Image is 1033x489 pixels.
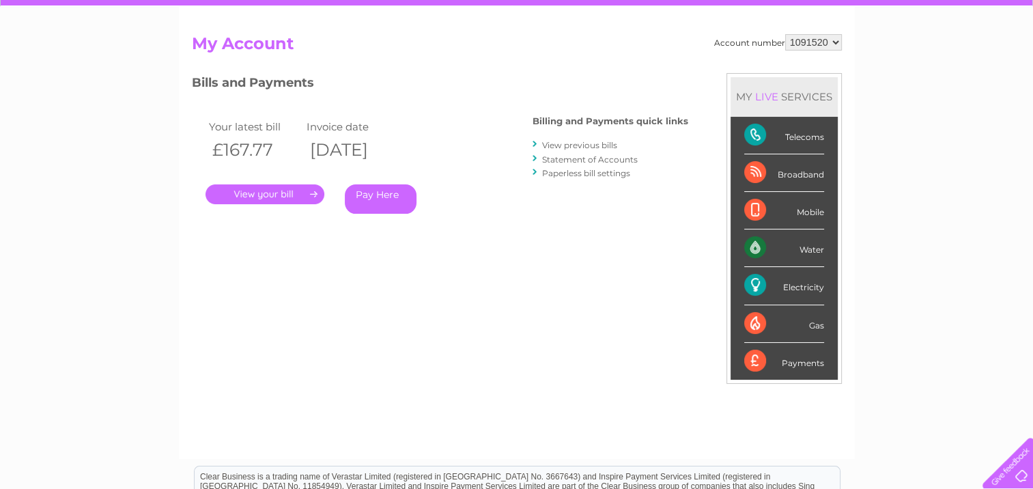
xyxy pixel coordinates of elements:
[542,140,617,150] a: View previous bills
[744,154,824,192] div: Broadband
[206,136,304,164] th: £167.77
[542,168,630,178] a: Paperless bill settings
[744,267,824,305] div: Electricity
[988,58,1020,68] a: Log out
[714,34,842,51] div: Account number
[865,58,906,68] a: Telecoms
[345,184,416,214] a: Pay Here
[942,58,976,68] a: Contact
[776,7,870,24] a: 0333 014 3131
[542,154,638,165] a: Statement of Accounts
[744,229,824,267] div: Water
[303,136,401,164] th: [DATE]
[744,343,824,380] div: Payments
[827,58,857,68] a: Energy
[914,58,934,68] a: Blog
[752,90,781,103] div: LIVE
[793,58,819,68] a: Water
[36,36,106,77] img: logo.png
[744,192,824,229] div: Mobile
[192,34,842,60] h2: My Account
[192,73,688,97] h3: Bills and Payments
[303,117,401,136] td: Invoice date
[744,117,824,154] div: Telecoms
[195,8,840,66] div: Clear Business is a trading name of Verastar Limited (registered in [GEOGRAPHIC_DATA] No. 3667643...
[731,77,838,116] div: MY SERVICES
[206,117,304,136] td: Your latest bill
[744,305,824,343] div: Gas
[206,184,324,204] a: .
[533,116,688,126] h4: Billing and Payments quick links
